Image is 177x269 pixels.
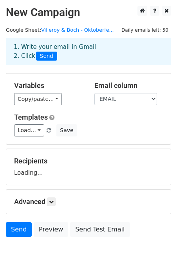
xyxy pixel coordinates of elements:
[14,81,83,90] h5: Variables
[94,81,163,90] h5: Email column
[14,157,163,177] div: Loading...
[36,52,57,61] span: Send
[41,27,114,33] a: Villeroy & Boch - Oktoberfe...
[8,43,169,61] div: 1. Write your email in Gmail 2. Click
[70,222,130,237] a: Send Test Email
[119,27,171,33] a: Daily emails left: 50
[14,197,163,206] h5: Advanced
[34,222,68,237] a: Preview
[119,26,171,34] span: Daily emails left: 50
[14,113,48,121] a: Templates
[6,6,171,19] h2: New Campaign
[14,124,44,136] a: Load...
[56,124,77,136] button: Save
[14,157,163,165] h5: Recipients
[6,222,32,237] a: Send
[14,93,62,105] a: Copy/paste...
[6,27,114,33] small: Google Sheet:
